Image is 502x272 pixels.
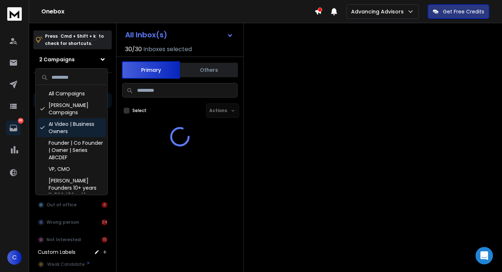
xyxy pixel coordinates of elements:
[7,7,22,21] img: logo
[7,250,22,265] span: C
[37,175,106,201] div: [PERSON_NAME] Founders 10+ years 11-500 $50M-10B
[476,247,493,264] div: Open Intercom Messenger
[125,31,167,38] h1: All Inbox(s)
[18,118,24,124] p: 98
[39,56,75,63] h1: 2 Campaigns
[37,99,106,118] div: [PERSON_NAME] Campaigns
[37,137,106,163] div: Founder | Co Founder | Owner | Series ABCDEF
[45,33,104,47] p: Press to check for shortcuts.
[37,88,106,99] div: All Campaigns
[41,7,314,16] h1: Onebox
[59,32,97,40] span: Cmd + Shift + k
[125,45,142,54] span: 30 / 30
[37,118,106,137] div: AI Video | Business Owners
[122,61,180,79] button: Primary
[143,45,192,54] h3: Inboxes selected
[38,248,75,256] h3: Custom Labels
[180,62,238,78] button: Others
[443,8,484,15] p: Get Free Credits
[33,79,112,89] h3: Filters
[132,108,147,114] label: Select
[37,163,106,175] div: VP, CMO
[351,8,407,15] p: Advancing Advisors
